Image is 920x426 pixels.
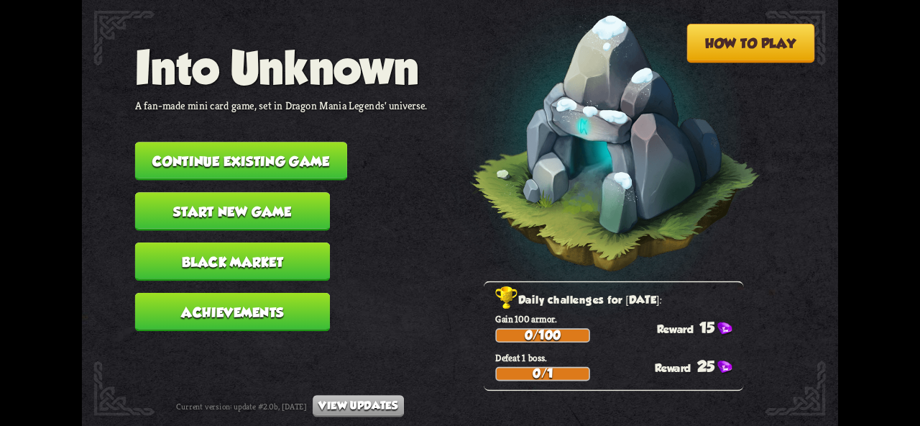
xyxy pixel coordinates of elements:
[657,319,744,337] div: 15
[313,395,404,417] button: View updates
[495,286,518,310] img: Golden_Trophy_Icon.png
[135,99,428,112] p: A fan-made mini card game, set in Dragon Mania Legends' universe.
[655,358,744,375] div: 25
[135,42,428,94] h1: Into Unknown
[135,243,330,281] button: Black Market
[495,351,743,363] p: Defeat 1 boss.
[176,395,404,417] div: Current version: update #2.0b, [DATE]
[135,142,347,180] button: Continue existing game
[497,368,589,379] div: 0/1
[495,313,743,325] p: Gain 100 armor.
[135,192,330,230] button: Start new game
[686,24,814,63] button: How to play
[497,330,589,341] div: 0/100
[495,291,743,310] h2: Daily challenges for [DATE]:
[135,293,330,331] button: Achievements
